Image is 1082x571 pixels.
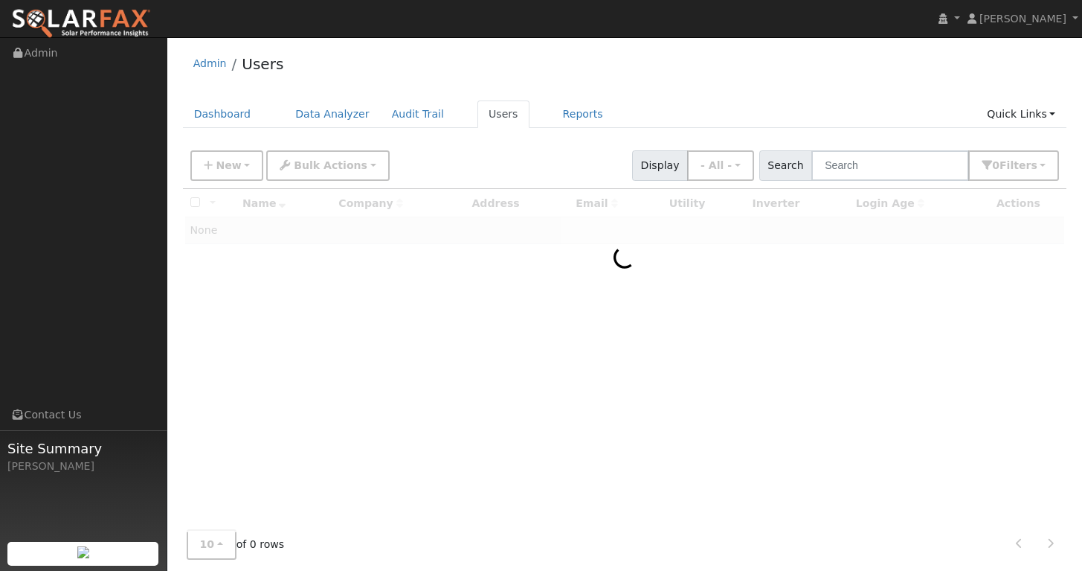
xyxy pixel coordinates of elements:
[187,529,236,560] button: 10
[552,101,614,128] a: Reports
[216,159,241,171] span: New
[477,101,529,128] a: Users
[1031,159,1037,171] span: s
[77,546,89,558] img: retrieve
[381,101,455,128] a: Audit Trail
[200,538,215,550] span: 10
[687,150,754,181] button: - All -
[976,101,1066,128] a: Quick Links
[632,150,688,181] span: Display
[7,459,159,474] div: [PERSON_NAME]
[284,101,381,128] a: Data Analyzer
[183,101,263,128] a: Dashboard
[999,159,1037,171] span: Filter
[193,57,227,69] a: Admin
[7,438,159,459] span: Site Summary
[242,55,283,73] a: Users
[979,13,1066,25] span: [PERSON_NAME]
[759,150,812,181] span: Search
[294,159,367,171] span: Bulk Actions
[968,150,1059,181] button: 0Filters
[266,150,389,181] button: Bulk Actions
[190,150,264,181] button: New
[187,529,285,560] span: of 0 rows
[11,8,151,39] img: SolarFax
[811,150,969,181] input: Search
